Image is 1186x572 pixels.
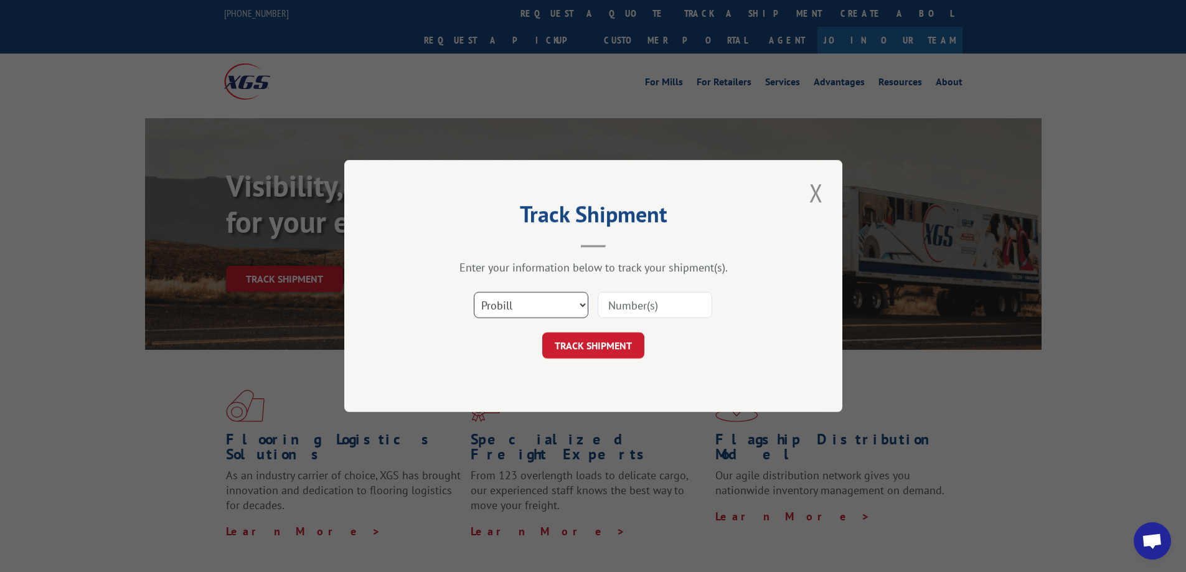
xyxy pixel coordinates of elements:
[407,205,780,229] h2: Track Shipment
[407,260,780,274] div: Enter your information below to track your shipment(s).
[1134,522,1171,560] a: Open chat
[542,332,644,359] button: TRACK SHIPMENT
[806,176,827,210] button: Close modal
[598,292,712,318] input: Number(s)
